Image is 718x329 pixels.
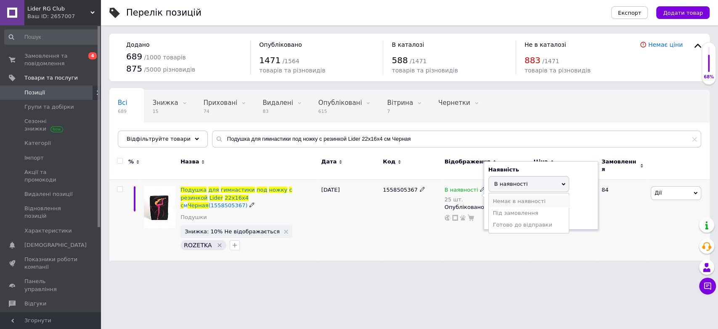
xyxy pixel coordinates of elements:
span: Замовлення [601,158,638,173]
button: Чат з покупцем [699,278,716,294]
span: Подушка [180,187,207,193]
span: Товари та послуги [24,74,78,82]
span: Акції та промокоди [24,169,78,184]
span: Експорт [618,10,641,16]
span: [DEMOGRAPHIC_DATA] [24,241,87,249]
button: Додати товар [656,6,710,19]
div: Одежда для тренировок , Термо одежда [109,122,225,154]
span: Імпорт [24,154,44,162]
span: ножку [269,187,287,193]
span: В наявності [445,187,478,195]
button: Експорт [611,6,648,19]
span: В наявності [494,181,528,187]
span: Сезонні знижки [24,118,78,133]
span: Позиції [24,89,45,96]
span: 15 [153,108,178,115]
span: 7 [387,108,413,115]
span: Показники роботи компанії [24,256,78,271]
span: / 5000 різновидів [144,66,195,73]
span: 689 [118,108,127,115]
span: (1558505367) [209,202,248,209]
span: 1471 [259,55,281,65]
span: / 1471 [542,58,559,64]
span: Вітрина [387,99,413,107]
span: Не в каталозі [525,41,566,48]
span: Ціна [533,158,548,166]
span: Одежда для тренировок ... [118,131,208,139]
span: / 1000 товарів [144,54,185,61]
li: Готово до відправки [489,219,569,231]
span: товарів та різновидів [525,67,591,74]
span: Дата [321,158,337,166]
a: Немає ціни [648,41,683,48]
span: Панель управління [24,278,78,293]
span: Код [383,158,395,166]
div: 84 [596,180,649,261]
span: Черная [188,202,208,209]
span: резинкой [180,195,207,201]
div: Опубліковано [445,203,530,211]
a: ПодушкадлягимнастикиподножкусрезинкойLider22x16x4смЧерная(1558505367) [180,187,292,208]
li: Під замовлення [489,207,569,219]
span: Відображення [445,158,490,166]
span: товарів та різновидів [392,67,458,74]
span: Всі [118,99,127,107]
input: Пошук [4,29,99,45]
span: Lider RG Club [27,5,90,13]
span: Відфільтруйте товари [127,136,191,142]
span: Опубліковані [318,99,362,107]
span: товарів та різновидів [259,67,325,74]
div: Наявність [488,166,593,174]
span: % [128,158,134,166]
span: Відновлення позицій [24,205,78,220]
span: для [208,187,219,193]
a: Подушки [180,214,207,221]
span: Додати товар [663,10,703,16]
span: под [257,187,267,193]
span: с [180,202,183,209]
li: Немає в наявності [489,195,569,207]
span: гимнастики [221,187,255,193]
span: Опубліковано [259,41,302,48]
span: 689 [126,51,142,62]
div: Ваш ID: 2657007 [27,13,101,20]
span: Lider [209,195,223,201]
span: Дії [654,190,662,196]
span: 22x16x4 [225,195,249,201]
span: Групи та добірки [24,103,74,111]
span: Знижка [153,99,178,107]
span: 4 [88,52,97,59]
span: ROZETKA [184,242,212,249]
div: 25 шт. [445,196,486,203]
span: Приховані [204,99,238,107]
span: Відгуки [24,300,46,308]
div: Перелік позицій [126,8,201,17]
span: с [289,187,292,193]
span: Видалені позиції [24,190,73,198]
span: 83 [262,108,293,115]
div: 68% [702,74,715,80]
span: Чернетки [438,99,470,107]
span: 883 [525,55,540,65]
span: Характеристики [24,227,72,235]
span: 875 [126,64,142,74]
input: Пошук по назві позиції, артикулу і пошуковим запитам [212,131,701,147]
span: / 1471 [410,58,427,64]
span: Додано [126,41,149,48]
svg: Видалити мітку [216,242,223,249]
span: Назва [180,158,199,166]
span: В каталозі [392,41,424,48]
span: 1558505367 [383,187,418,193]
span: Замовлення та повідомлення [24,52,78,67]
div: [DATE] [319,180,381,261]
span: Категорії [24,139,51,147]
span: Видалені [262,99,293,107]
span: / 1564 [282,58,299,64]
span: 74 [204,108,238,115]
span: м [183,202,188,209]
span: 588 [392,55,408,65]
span: 615 [318,108,362,115]
span: Знижка: 10% Не відображається [185,229,280,234]
img: Подушка для гимнастики под ножку с резинкой Lider 22x16x4 см Черная (1558505367) [144,186,175,228]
